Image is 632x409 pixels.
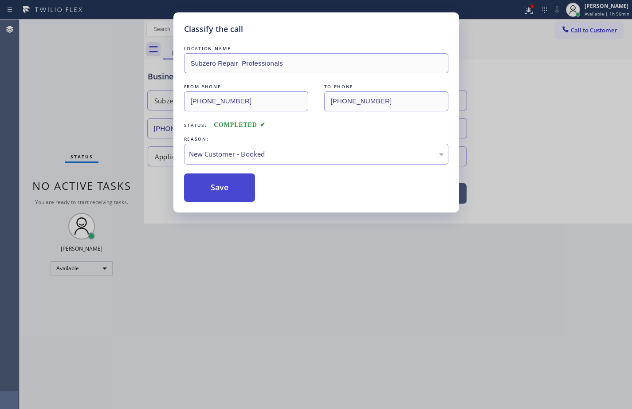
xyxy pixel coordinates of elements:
div: LOCATION NAME [184,44,448,53]
div: FROM PHONE [184,82,308,91]
input: To phone [324,91,448,111]
span: Status: [184,122,207,128]
button: Save [184,173,255,202]
h5: Classify the call [184,23,243,35]
input: From phone [184,91,308,111]
div: TO PHONE [324,82,448,91]
div: New Customer - Booked [189,149,444,159]
span: COMPLETED [214,122,265,128]
div: REASON: [184,134,448,144]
